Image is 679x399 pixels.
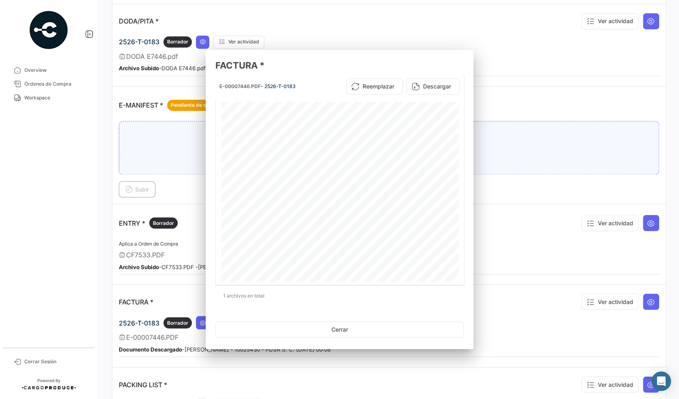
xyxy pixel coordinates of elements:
[376,176,388,179] span: Cantidad
[581,13,638,29] button: Ver actividad
[119,65,354,71] small: - DODA E7446.pdf - [PERSON_NAME] - 10025430 - PDSA S. C. [DATE] 15:16
[119,346,182,352] b: Documento Descargado
[228,196,239,199] span: Traslado
[228,159,281,162] span: GRAND [STREET_ADDRESS] D04 Y7R5
[396,186,405,189] span: $ 10.00
[300,258,321,261] span: Forma de pago
[219,83,261,89] span: E-00007446.PDF
[228,162,251,165] span: Régimen fiscal:
[422,176,432,179] span: Importe
[24,94,88,101] span: Workspace
[126,52,178,60] span: DODA E7446.pdf
[167,319,188,326] span: Borrador
[167,38,188,45] span: Borrador
[126,333,178,341] span: E-00007446.PDF
[228,155,249,158] span: XEXX010101000
[228,263,250,265] span: Observaciones
[408,151,426,153] span: IE3885406WH
[28,10,69,50] img: powered-by.png
[24,80,88,88] span: Órdenes de Compra
[252,273,444,276] span: 6240 Pedido SAP: 744192 Suministro SAP: 80830698 Factura SAP: 90890020 Número PO: PO00000042334 T...
[249,162,289,165] span: 616 - Sin obligaciones fiscales
[370,238,386,242] span: Subtotal
[408,122,430,125] span: [DATE] 13:55:11
[378,258,401,261] span: Tipo de cambio
[252,266,472,269] span: CIRCLE FL 33928 9450 SUITE 202 ESTERO US PRODUCT OF [GEOGRAPHIC_DATA]. Product is on wooden and/o...
[230,186,255,189] span: RCC12170NFNFST
[228,152,256,155] span: HORTIFRUT LIMITED
[295,176,312,179] span: Descripción
[228,139,251,142] span: Régimen fiscal:
[126,250,165,259] span: CF7533.PDF
[424,237,446,241] span: $ 62,400.00
[215,60,464,71] h3: FACTURA *
[408,115,418,118] span: E- 7446
[215,321,464,338] button: Cerrar
[119,17,159,25] p: DODA/PITA *
[346,78,403,95] button: Reemplazar
[252,263,504,265] span: TEMP:25-26 Orden [PERSON_NAME]: 2526-T-0183 Incoterms 2020: DDP CBO Destinatario: Hortifrut Impor...
[408,147,413,150] span: IRL
[402,258,409,261] span: 18.69
[228,258,251,261] span: Método de pago
[581,376,638,393] button: Ver actividad
[119,217,178,229] p: ENTRY *
[213,35,264,49] button: Ver actividad
[371,122,406,125] span: Fecha y hora de emisión
[273,176,291,179] span: Clave unidad
[119,65,159,71] b: Archivo Subido
[252,276,271,279] span: Truck: 2071TP
[342,233,372,237] span: Total Cantidad:
[295,186,352,189] span: RASPBERRY CON CLAM 12x6oz NF NF ST
[119,298,153,306] p: FACTURA *
[370,247,394,251] span: Total USD
[239,196,342,199] span: Impuesto: 002 - IVA Tipo o factor: Tasa Tasa o cuota: 0 Base: $ 62,400.00 Importe: $ 0.00
[396,176,415,179] span: Valor unitario
[230,176,240,179] span: Código
[228,135,289,138] span: [STREET_ADDRESS][PERSON_NAME] 44500
[215,286,464,306] div: 1 archivos en total
[24,67,88,74] span: Overview
[119,38,159,46] span: 2526-T-0183
[119,263,159,270] b: Archivo Subido
[228,142,261,145] span: Numero de certificado:
[119,319,159,327] span: 2526-T-0183
[261,83,296,89] span: - 2526-T-0183
[24,358,88,365] span: Cerrar Sesión
[370,151,408,153] span: Número registro tributario
[252,258,299,261] span: PUE - Pago en una sola exhibición
[259,142,290,145] span: 00001000000712139511
[125,186,149,193] span: Subir
[228,125,254,129] span: HORTIFRUT
[408,119,416,121] span: 44500
[651,371,671,391] div: Abrir Intercom Messenger
[153,219,174,226] span: Borrador
[119,240,178,246] span: Aplica a Orden de Compra
[249,139,329,142] span: 601 - General [PERSON_NAME] Personas [PERSON_NAME]
[324,258,379,261] span: 03 - Transferencia electrónica de fondos
[228,247,330,250] span: SESENTA Y DOS MIL CUATROCIENTOS 0/100 Dolares Americanos
[394,109,423,112] span: CFDI de Ingreso
[171,101,217,109] span: Pendiente de carga
[454,277,456,313] span: Generado por [DOMAIN_NAME]
[252,270,480,272] span: - [GEOGRAPHIC_DATA][PERSON_NAME][PERSON_NAME][US_STATE] 16352080888 Net Weight: 12.729,600 Kilos ...
[406,78,460,95] button: Descargar
[228,169,264,172] span: S01 - Sin Efectos Fiscales
[295,190,327,193] span: Codigo SAT: 50306200
[119,380,167,388] p: PACKING LIST *
[581,215,638,231] button: Ver actividad
[228,166,245,168] span: Uso de CFDI
[119,346,331,352] small: - [PERSON_NAME] - 10025430 - PDSA S. C. [DATE] 00:08
[423,247,446,251] span: $ 62,400.00
[119,263,398,270] small: - CF7533.PDF - [PERSON_NAME] - 10027609 - VALENCIA INTERNATIONAL INC [DATE] 14:32
[371,115,389,118] span: Serie y Folio
[119,99,221,111] p: E-MANIFEST *
[371,119,400,121] span: Lugar de expedición
[279,186,285,189] span: XBX
[370,147,395,150] span: Residencia fiscal
[374,233,390,237] span: 6,240.00
[581,293,638,310] button: Ver actividad
[422,186,437,189] span: $ 62,400.00
[378,186,385,189] span: 6,240
[228,130,260,134] span: HOR9411237Z4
